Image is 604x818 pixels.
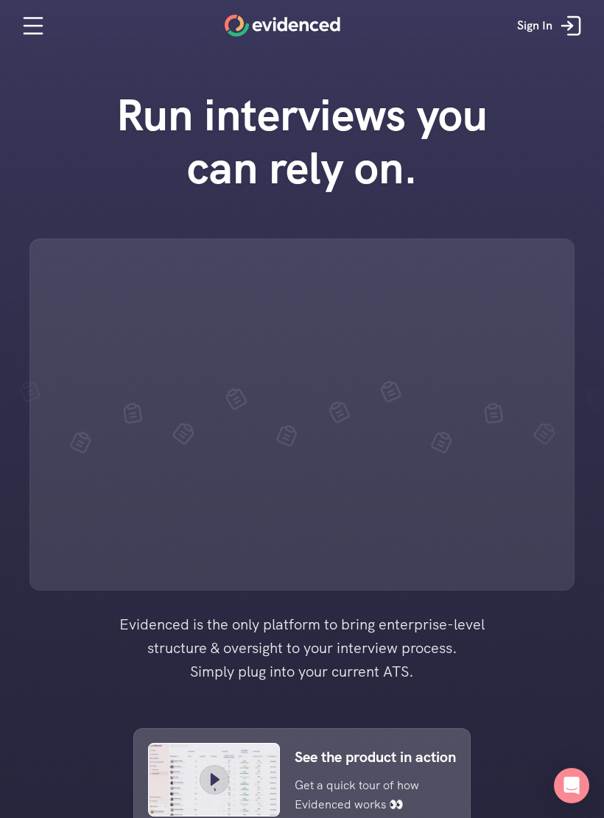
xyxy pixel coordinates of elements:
h1: Run interviews you can rely on. [92,88,512,194]
a: Home [225,15,340,37]
h4: Evidenced is the only platform to bring enterprise-level structure & oversight to your interview ... [96,613,508,683]
a: Sign In [506,4,597,48]
p: Sign In [517,16,552,35]
div: Open Intercom Messenger [554,768,589,803]
p: See the product in action [295,745,456,769]
p: Get a quick tour of how Evidenced works 👀 [295,776,434,814]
